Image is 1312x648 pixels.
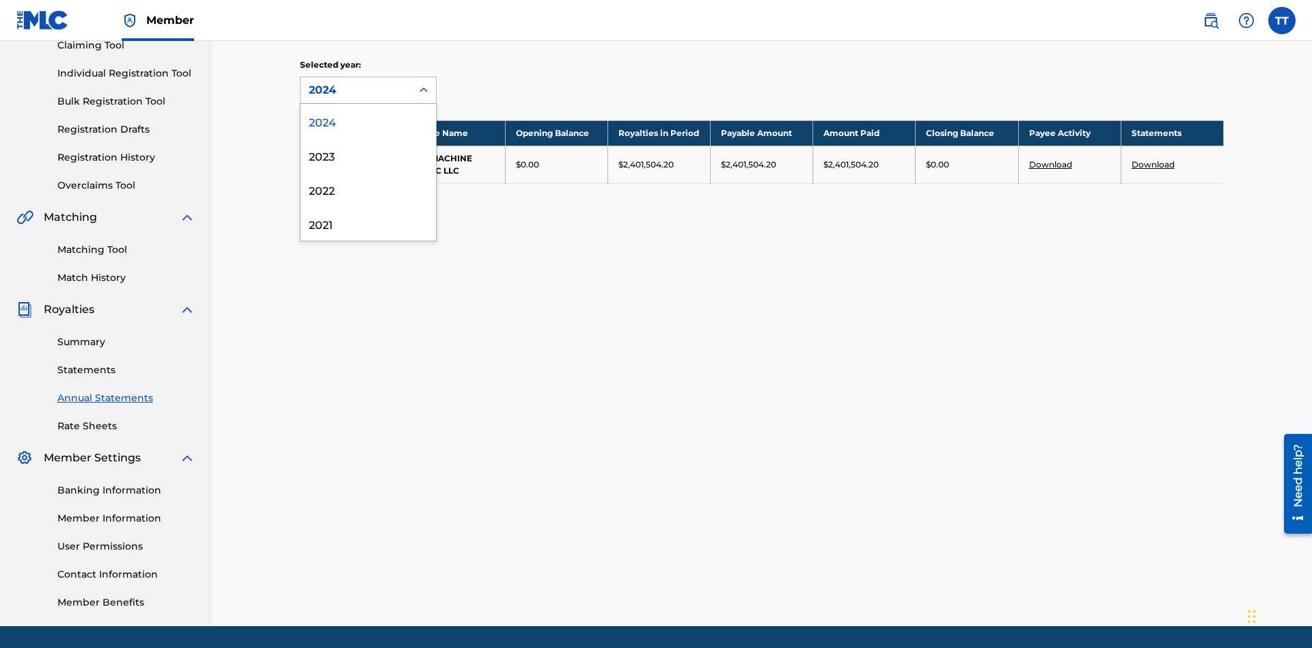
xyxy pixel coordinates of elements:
[179,450,195,466] img: expand
[926,159,949,171] p: $0.00
[301,206,436,241] div: 2021
[44,450,141,466] span: Member Settings
[57,391,195,405] a: Annual Statements
[57,363,195,377] a: Statements
[618,159,674,171] p: $2,401,504.20
[301,104,436,138] div: 2024
[711,120,813,146] th: Payable Amount
[1238,12,1255,29] img: help
[823,159,879,171] p: $2,401,504.20
[57,511,195,526] a: Member Information
[1121,120,1223,146] th: Statements
[44,209,97,226] span: Matching
[721,159,776,171] p: $2,401,504.20
[57,150,195,165] a: Registration History
[57,595,195,610] a: Member Benefits
[1274,429,1312,541] iframe: Resource Center
[57,243,195,257] a: Matching Tool
[1248,596,1256,637] div: Drag
[179,301,195,318] img: expand
[146,12,194,28] span: Member
[57,94,195,109] a: Bulk Registration Tool
[1233,7,1260,34] div: Help
[300,59,437,71] p: Selected year:
[916,120,1018,146] th: Closing Balance
[16,10,69,30] img: MLC Logo
[16,209,33,226] img: Matching
[516,159,539,171] p: $0.00
[122,12,138,29] img: Top Rightsholder
[57,567,195,582] a: Contact Information
[57,122,195,137] a: Registration Drafts
[1132,159,1175,170] a: Download
[57,335,195,349] a: Summary
[16,301,33,318] img: Royalties
[44,301,94,318] span: Royalties
[57,539,195,554] a: User Permissions
[1268,7,1296,34] div: User Menu
[57,66,195,81] a: Individual Registration Tool
[505,120,607,146] th: Opening Balance
[402,146,505,183] td: BIG MACHINE MUSIC LLC
[301,138,436,172] div: 2023
[57,38,195,53] a: Claiming Tool
[1029,159,1072,170] a: Download
[301,172,436,206] div: 2022
[57,483,195,498] a: Banking Information
[607,120,710,146] th: Royalties in Period
[57,178,195,193] a: Overclaims Tool
[813,120,916,146] th: Amount Paid
[1244,582,1312,648] iframe: Chat Widget
[179,209,195,226] img: expand
[57,271,195,285] a: Match History
[1018,120,1121,146] th: Payee Activity
[402,120,505,146] th: Payee Name
[16,450,33,466] img: Member Settings
[309,82,403,98] div: 2024
[1197,7,1225,34] a: Public Search
[57,419,195,433] a: Rate Sheets
[1203,12,1219,29] img: search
